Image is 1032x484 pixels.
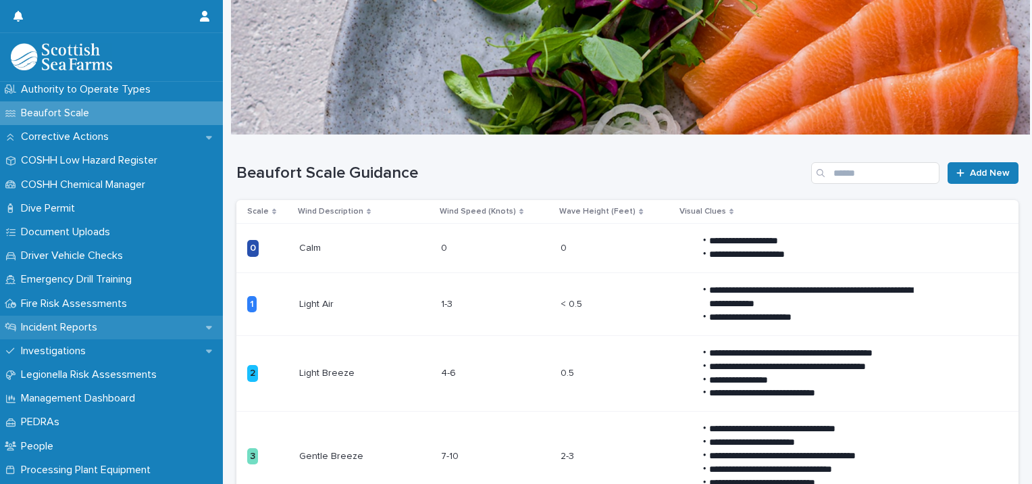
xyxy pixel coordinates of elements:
p: Light Air [299,296,336,310]
p: 0.5 [561,365,577,379]
p: 0 [561,240,569,254]
p: Light Breeze [299,365,357,379]
p: Document Uploads [16,226,121,239]
p: Corrective Actions [16,130,120,143]
p: 2-3 [561,448,577,462]
span: Add New [970,168,1010,178]
p: PEDRAs [16,416,70,429]
p: Processing Plant Equipment [16,464,161,477]
p: Beaufort Scale [16,107,100,120]
p: People [16,440,64,453]
p: Management Dashboard [16,392,146,405]
div: 2 [247,365,258,382]
p: Dive Permit [16,202,86,215]
div: 1 [247,296,257,313]
input: Search [811,162,939,184]
p: Incident Reports [16,321,108,334]
p: Gentle Breeze [299,448,366,462]
p: Calm [299,240,324,254]
p: Authority to Operate Types [16,83,161,96]
a: Add New [948,162,1018,184]
p: 4-6 [441,365,459,379]
p: Legionella Risk Assessments [16,368,167,381]
p: Wind Description [298,204,363,219]
img: bPIBxiqnSb2ggTQWdOVV [11,43,112,70]
p: Visual Clues [679,204,726,219]
div: 3 [247,448,258,465]
p: 1-3 [441,296,455,310]
p: Wind Speed (Knots) [440,204,516,219]
p: Fire Risk Assessments [16,297,138,310]
p: Scale [247,204,269,219]
p: Investigations [16,345,97,358]
h1: Beaufort Scale Guidance [236,164,806,183]
p: COSHH Chemical Manager [16,178,156,191]
p: Emergency Drill Training [16,273,143,286]
p: Wave Height (Feet) [559,204,636,219]
p: 7-10 [441,448,461,462]
p: COSHH Low Hazard Register [16,154,168,167]
div: 0 [247,240,259,257]
p: 0 [441,240,450,254]
p: Driver Vehicle Checks [16,249,134,262]
p: < 0.5 [561,296,585,310]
